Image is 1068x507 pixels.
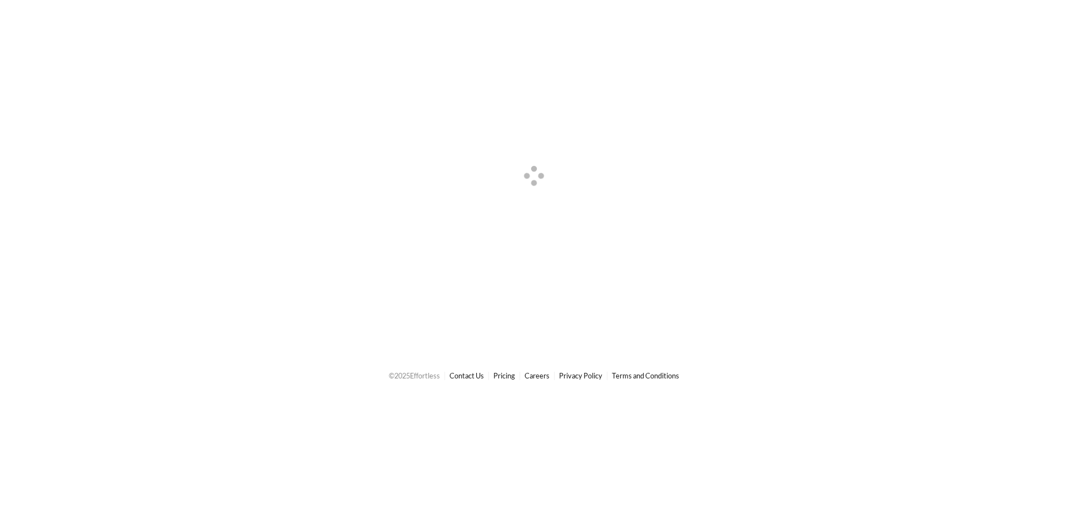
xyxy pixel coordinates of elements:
[449,371,484,380] a: Contact Us
[493,371,515,380] a: Pricing
[389,371,440,380] span: © 2025 Effortless
[559,371,602,380] a: Privacy Policy
[612,371,679,380] a: Terms and Conditions
[525,371,550,380] a: Careers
